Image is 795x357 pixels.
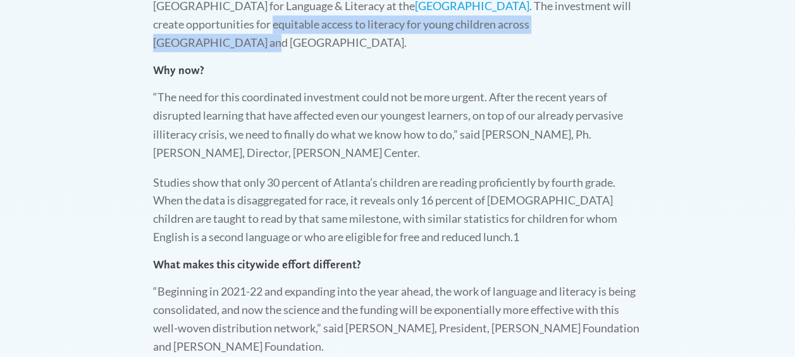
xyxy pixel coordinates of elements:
[153,63,643,77] h3: Why now?
[153,257,643,271] h3: What makes this citywide effort different?
[153,173,643,246] p: Studies show that only 30 percent of Atlanta’s children are reading proficiently by fourth grade....
[153,88,643,161] p: “The need for this coordinated investment could not be more urgent. After the recent years of dis...
[153,282,643,354] p: “Beginning in 2021-22 and expanding into the year ahead, the work of language and literacy is bei...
